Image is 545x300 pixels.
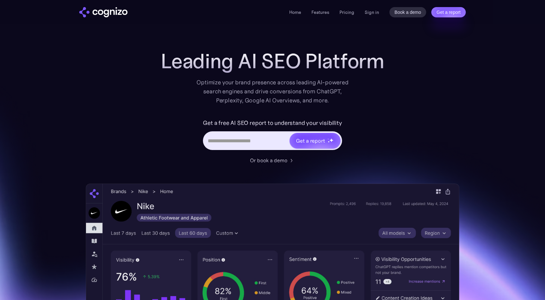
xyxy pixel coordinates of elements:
[203,118,342,128] label: Get a free AI SEO report to understand your visibility
[193,78,352,105] div: Optimize your brand presence across leading AI-powered search engines and drive conversions from ...
[328,141,330,143] img: star
[339,9,354,15] a: Pricing
[79,7,128,17] a: home
[289,9,301,15] a: Home
[431,7,466,17] a: Get a report
[250,156,295,164] a: Or book a demo
[203,118,342,153] form: Hero URL Input Form
[328,138,329,139] img: star
[250,156,287,164] div: Or book a demo
[296,137,325,145] div: Get a report
[329,138,333,142] img: star
[161,50,384,73] h1: Leading AI SEO Platform
[79,7,128,17] img: cognizo logo
[365,8,379,16] a: Sign in
[289,132,341,149] a: Get a reportstarstarstar
[389,7,426,17] a: Book a demo
[311,9,329,15] a: Features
